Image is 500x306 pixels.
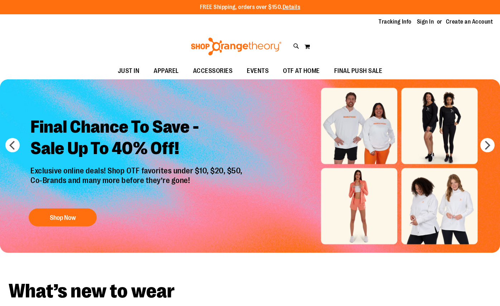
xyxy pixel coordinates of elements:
button: next [480,138,495,152]
span: ACCESSORIES [193,63,233,79]
span: APPAREL [154,63,179,79]
a: Details [283,4,301,10]
a: Tracking Info [379,18,412,26]
h2: What’s new to wear [9,281,491,301]
p: FREE Shipping, orders over $150. [200,3,301,11]
a: EVENTS [240,63,276,79]
span: JUST IN [118,63,140,79]
a: Final Chance To Save -Sale Up To 40% Off! Exclusive online deals! Shop OTF favorites under $10, $... [25,111,250,230]
a: FINAL PUSH SALE [327,63,390,79]
span: OTF AT HOME [283,63,320,79]
span: EVENTS [247,63,269,79]
a: Create an Account [446,18,493,26]
span: FINAL PUSH SALE [334,63,383,79]
p: Exclusive online deals! Shop OTF favorites under $10, $20, $50, Co-Brands and many more before th... [25,166,250,201]
h2: Final Chance To Save - Sale Up To 40% Off! [25,111,250,166]
img: Shop Orangetheory [190,38,283,55]
a: Sign In [417,18,434,26]
a: JUST IN [111,63,147,79]
button: Shop Now [29,208,97,226]
button: prev [5,138,20,152]
a: OTF AT HOME [276,63,327,79]
a: ACCESSORIES [186,63,240,79]
a: APPAREL [146,63,186,79]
